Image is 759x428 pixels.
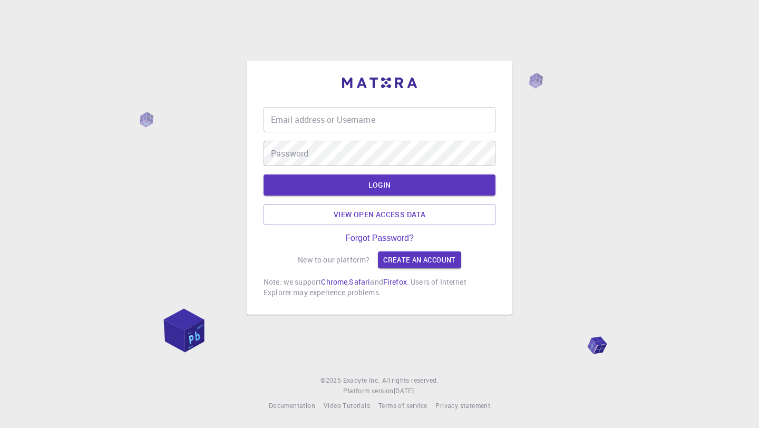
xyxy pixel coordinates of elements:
span: © 2025 [320,375,343,386]
a: Forgot Password? [345,234,414,243]
span: [DATE] . [394,386,416,395]
a: Safari [349,277,370,287]
p: Note: we support , and . Users of Internet Explorer may experience problems. [264,277,495,298]
button: LOGIN [264,174,495,196]
a: Video Tutorials [324,401,370,411]
a: Chrome [321,277,347,287]
a: Exabyte Inc. [343,375,380,386]
span: Documentation [269,401,315,410]
a: [DATE]. [394,386,416,396]
p: New to our platform? [298,255,369,265]
span: Platform version [343,386,393,396]
a: Terms of service [378,401,427,411]
a: Privacy statement [435,401,490,411]
span: Exabyte Inc. [343,376,380,384]
span: Video Tutorials [324,401,370,410]
a: View open access data [264,204,495,225]
span: Privacy statement [435,401,490,410]
a: Create an account [378,251,461,268]
a: Documentation [269,401,315,411]
span: Terms of service [378,401,427,410]
a: Firefox [383,277,407,287]
span: All rights reserved. [382,375,439,386]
